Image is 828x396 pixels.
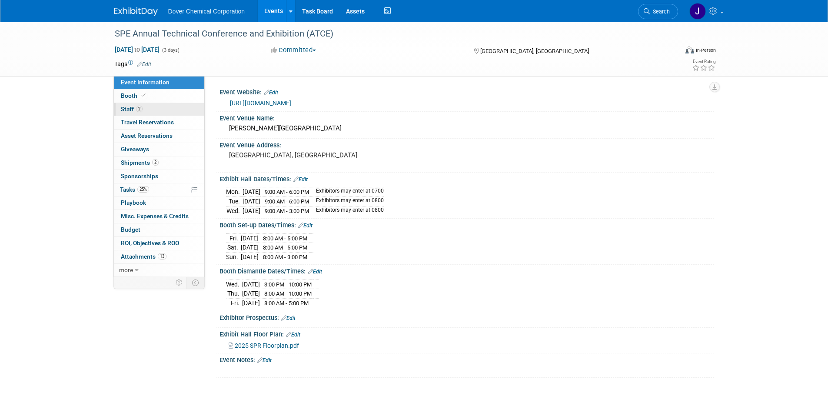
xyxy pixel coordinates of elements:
span: to [133,46,141,53]
td: Wed. [226,280,242,289]
a: Edit [293,176,308,183]
div: Booth Dismantle Dates/Times: [219,265,714,276]
span: Booth [121,92,147,99]
a: Edit [264,90,278,96]
span: 8:00 AM - 5:00 PM [263,244,307,251]
div: In-Person [695,47,716,53]
td: [DATE] [241,252,259,261]
a: Tasks25% [114,183,204,196]
a: Edit [281,315,296,321]
td: Personalize Event Tab Strip [172,277,187,288]
td: Tue. [226,197,243,206]
a: Travel Reservations [114,116,204,129]
span: Event Information [121,79,170,86]
button: Committed [268,46,319,55]
a: Sponsorships [114,170,204,183]
span: Tasks [120,186,149,193]
a: Budget [114,223,204,236]
td: Fri. [226,299,242,308]
td: Tags [114,60,151,68]
div: SPE Annual Technical Conference and Exhibition (ATCE) [112,26,665,42]
td: Toggle Event Tabs [186,277,204,288]
a: Edit [137,61,151,67]
span: Staff [121,106,143,113]
td: [DATE] [241,233,259,243]
span: Misc. Expenses & Credits [121,213,189,220]
span: Budget [121,226,140,233]
span: 2 [152,159,159,166]
div: Event Rating [692,60,715,64]
span: 8:00 AM - 3:00 PM [263,254,307,260]
td: Thu. [226,289,242,299]
div: Event Venue Name: [219,112,714,123]
span: 8:00 AM - 10:00 PM [264,290,312,297]
span: 25% [137,186,149,193]
td: [DATE] [243,197,260,206]
a: Attachments13 [114,250,204,263]
a: more [114,264,204,277]
div: Event Venue Address: [219,139,714,150]
span: 8:00 AM - 5:00 PM [264,300,309,306]
span: Search [650,8,670,15]
a: [URL][DOMAIN_NAME] [230,100,291,106]
div: Event Website: [219,86,714,97]
a: Booth [114,90,204,103]
span: [GEOGRAPHIC_DATA], [GEOGRAPHIC_DATA] [480,48,589,54]
a: Edit [298,223,313,229]
span: Attachments [121,253,166,260]
td: [DATE] [242,289,260,299]
div: Event Format [627,45,716,58]
a: Shipments2 [114,156,204,170]
img: Format-Inperson.png [685,47,694,53]
span: Playbook [121,199,146,206]
a: Misc. Expenses & Credits [114,210,204,223]
span: more [119,266,133,273]
td: Mon. [226,187,243,197]
span: Giveaways [121,146,149,153]
span: 13 [158,253,166,260]
td: [DATE] [243,187,260,197]
img: ExhibitDay [114,7,158,16]
td: Fri. [226,233,241,243]
td: [DATE] [242,299,260,308]
span: 9:00 AM - 3:00 PM [265,208,309,214]
div: [PERSON_NAME][GEOGRAPHIC_DATA] [226,122,708,135]
a: Playbook [114,196,204,210]
span: Dover Chemical Corporation [168,8,245,15]
a: Giveaways [114,143,204,156]
span: [DATE] [DATE] [114,46,160,53]
td: [DATE] [243,206,260,215]
a: Edit [308,269,322,275]
div: Exhibitor Prospectus: [219,311,714,323]
pre: [GEOGRAPHIC_DATA], [GEOGRAPHIC_DATA] [229,151,416,159]
span: (3 days) [161,47,180,53]
a: ROI, Objectives & ROO [114,237,204,250]
div: Exhibit Hall Floor Plan: [219,328,714,339]
span: 2025 SPR Floorplan.pdf [235,342,299,349]
a: Asset Reservations [114,130,204,143]
a: Search [638,4,678,19]
a: Edit [257,357,272,363]
td: Exhibitors may enter at 0800 [311,206,384,215]
span: Travel Reservations [121,119,174,126]
td: Exhibitors may enter at 0800 [311,197,384,206]
td: Wed. [226,206,243,215]
a: 2025 SPR Floorplan.pdf [229,342,299,349]
span: Shipments [121,159,159,166]
span: ROI, Objectives & ROO [121,240,179,246]
td: Sat. [226,243,241,253]
div: Exhibit Hall Dates/Times: [219,173,714,184]
i: Booth reservation complete [141,93,146,98]
span: Sponsorships [121,173,158,180]
td: [DATE] [242,280,260,289]
a: Staff2 [114,103,204,116]
span: 9:00 AM - 6:00 PM [265,198,309,205]
span: Asset Reservations [121,132,173,139]
img: Janette Murphy [689,3,706,20]
span: 3:00 PM - 10:00 PM [264,281,312,288]
td: Sun. [226,252,241,261]
td: Exhibitors may enter at 0700 [311,187,384,197]
span: 9:00 AM - 6:00 PM [265,189,309,195]
span: 2 [136,106,143,112]
td: [DATE] [241,243,259,253]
